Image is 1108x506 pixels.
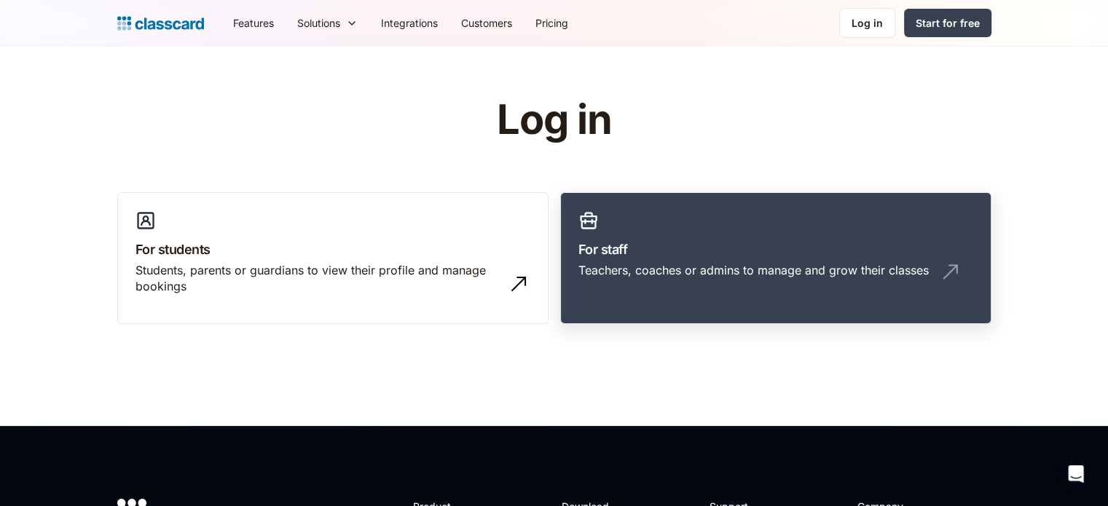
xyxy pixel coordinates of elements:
[323,98,785,143] h1: Log in
[449,7,524,39] a: Customers
[135,240,530,259] h3: For students
[286,7,369,39] div: Solutions
[560,192,991,325] a: For staffTeachers, coaches or admins to manage and grow their classes
[297,15,340,31] div: Solutions
[135,262,501,295] div: Students, parents or guardians to view their profile and manage bookings
[117,13,204,33] a: Logo
[221,7,286,39] a: Features
[578,262,929,278] div: Teachers, coaches or admins to manage and grow their classes
[578,240,973,259] h3: For staff
[369,7,449,39] a: Integrations
[524,7,580,39] a: Pricing
[852,15,883,31] div: Log in
[1058,456,1093,491] div: Open Intercom Messenger
[904,9,991,37] a: Start for free
[916,15,980,31] div: Start for free
[117,192,549,325] a: For studentsStudents, parents or guardians to view their profile and manage bookings
[839,8,895,38] a: Log in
